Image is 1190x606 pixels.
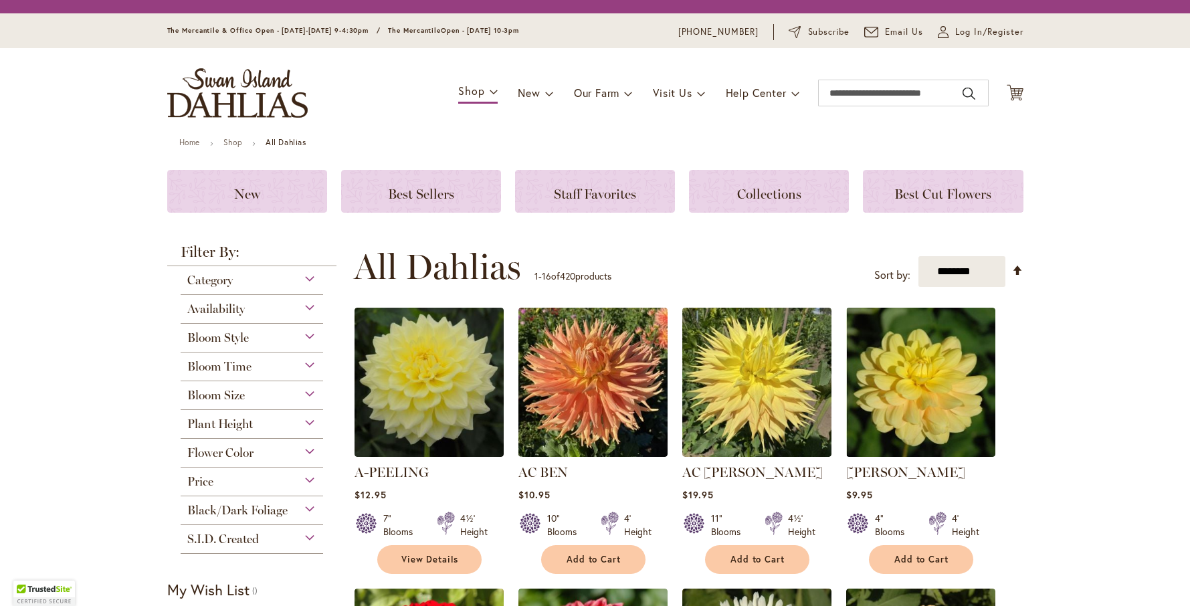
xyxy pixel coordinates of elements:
span: Bloom Style [187,330,249,345]
label: Sort by: [874,263,910,288]
a: AHOY MATEY [846,447,995,460]
strong: Filter By: [167,245,337,266]
a: [PHONE_NUMBER] [678,25,759,39]
a: store logo [167,68,308,118]
img: AC Jeri [682,308,831,457]
a: AC Jeri [682,447,831,460]
div: 4½' Height [788,512,815,538]
span: Flower Color [187,445,254,460]
span: S.I.D. Created [187,532,259,546]
div: 11" Blooms [711,512,749,538]
span: 1 [534,270,538,282]
button: Add to Cart [869,545,973,574]
span: Black/Dark Foliage [187,503,288,518]
div: 10" Blooms [547,512,585,538]
span: 420 [560,270,575,282]
strong: All Dahlias [266,137,306,147]
a: AC BEN [518,464,568,480]
span: Staff Favorites [554,186,636,202]
span: Best Cut Flowers [894,186,991,202]
span: Email Us [885,25,923,39]
span: Price [187,474,213,489]
a: AC [PERSON_NAME] [682,464,823,480]
span: Visit Us [653,86,692,100]
div: 4½' Height [460,512,488,538]
span: Add to Cart [894,554,949,565]
button: Add to Cart [541,545,646,574]
span: Log In/Register [955,25,1023,39]
span: Availability [187,302,245,316]
a: Home [179,137,200,147]
span: Add to Cart [567,554,621,565]
img: AC BEN [518,308,668,457]
span: $10.95 [518,488,551,501]
span: New [518,86,540,100]
a: [PERSON_NAME] [846,464,965,480]
span: New [234,186,260,202]
span: Collections [737,186,801,202]
span: Best Sellers [388,186,454,202]
a: Email Us [864,25,923,39]
a: Best Cut Flowers [863,170,1023,213]
a: A-PEELING [355,464,429,480]
strong: My Wish List [167,580,250,599]
span: Bloom Size [187,388,245,403]
div: 4' Height [952,512,979,538]
img: A-Peeling [355,308,504,457]
a: A-Peeling [355,447,504,460]
span: Shop [458,84,484,98]
span: All Dahlias [354,247,521,287]
span: Plant Height [187,417,253,431]
div: TrustedSite Certified [13,581,75,606]
span: Add to Cart [730,554,785,565]
span: Open - [DATE] 10-3pm [441,26,519,35]
span: Help Center [726,86,787,100]
div: 7" Blooms [383,512,421,538]
a: View Details [377,545,482,574]
span: Subscribe [808,25,850,39]
a: Best Sellers [341,170,501,213]
span: Bloom Time [187,359,252,374]
span: Category [187,273,233,288]
div: 4" Blooms [875,512,912,538]
a: New [167,170,327,213]
a: Log In/Register [938,25,1023,39]
span: 16 [542,270,551,282]
a: Shop [223,137,242,147]
span: The Mercantile & Office Open - [DATE]-[DATE] 9-4:30pm / The Mercantile [167,26,441,35]
p: - of products [534,266,611,287]
a: AC BEN [518,447,668,460]
div: 4' Height [624,512,652,538]
span: $9.95 [846,488,873,501]
span: Our Farm [574,86,619,100]
img: AHOY MATEY [846,308,995,457]
span: $19.95 [682,488,714,501]
span: View Details [401,554,459,565]
button: Add to Cart [705,545,809,574]
button: Search [963,83,975,104]
a: Staff Favorites [515,170,675,213]
a: Subscribe [789,25,850,39]
span: $12.95 [355,488,387,501]
a: Collections [689,170,849,213]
